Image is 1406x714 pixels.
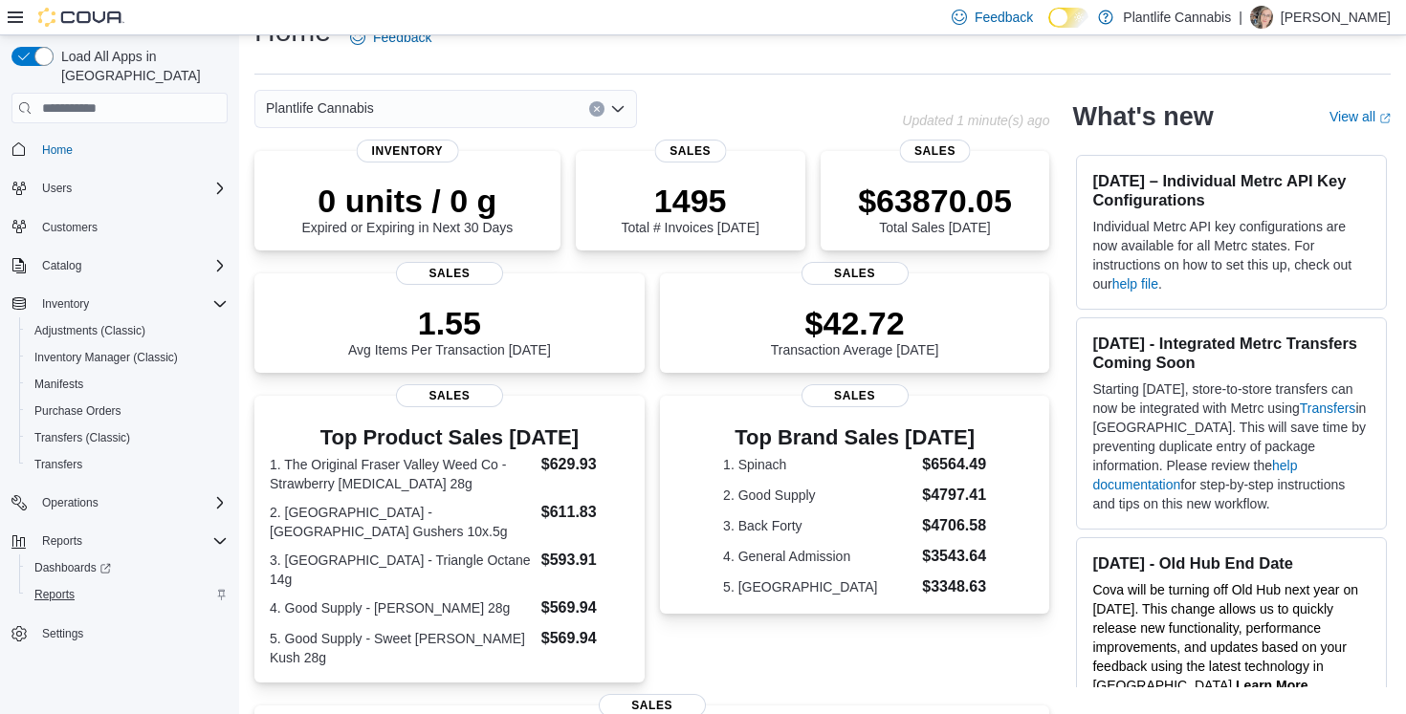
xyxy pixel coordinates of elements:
[27,373,228,396] span: Manifests
[1092,334,1371,372] h3: [DATE] - Integrated Metrc Transfers Coming Soon
[902,113,1049,128] p: Updated 1 minute(s) ago
[1048,8,1088,28] input: Dark Mode
[1379,113,1391,124] svg: External link
[922,484,986,507] dd: $4797.41
[1281,6,1391,29] p: [PERSON_NAME]
[373,28,431,47] span: Feedback
[922,453,986,476] dd: $6564.49
[589,101,604,117] button: Clear input
[301,182,513,220] p: 0 units / 0 g
[42,142,73,158] span: Home
[4,213,235,241] button: Customers
[541,596,629,619] dd: $569.94
[19,398,235,424] button: Purchase Orders
[42,258,81,273] span: Catalog
[270,455,534,493] dt: 1. The Original Fraser Valley Weed Co - Strawberry [MEDICAL_DATA] 28g
[858,182,1012,220] p: $63870.05
[4,175,235,202] button: Users
[27,556,119,579] a: Dashboards
[34,403,121,419] span: Purchase Orders
[38,8,124,27] img: Cova
[34,457,82,472] span: Transfers
[42,220,98,235] span: Customers
[723,426,986,449] h3: Top Brand Sales [DATE]
[27,583,228,606] span: Reports
[357,140,459,162] span: Inventory
[802,384,909,407] span: Sales
[27,426,228,449] span: Transfers (Classic)
[34,216,105,239] a: Customers
[34,430,130,445] span: Transfers (Classic)
[301,182,513,235] div: Expired or Expiring in Next 30 Days
[1092,553,1371,573] h3: [DATE] - Old Hub End Date
[270,551,534,589] dt: 3. [GEOGRAPHIC_DATA] - Triangle Octane 14g
[541,501,629,524] dd: $611.83
[4,528,235,554] button: Reports
[771,304,939,357] div: Transaction Average [DATE]
[342,18,439,56] a: Feedback
[621,182,758,220] p: 1495
[1112,276,1158,292] a: help file
[1072,101,1213,132] h2: What's new
[27,319,153,342] a: Adjustments (Classic)
[1048,28,1049,29] span: Dark Mode
[42,533,82,549] span: Reports
[34,621,228,645] span: Settings
[27,346,228,369] span: Inventory Manager (Classic)
[34,254,89,277] button: Catalog
[27,426,138,449] a: Transfers (Classic)
[19,317,235,344] button: Adjustments (Classic)
[723,486,914,505] dt: 2. Good Supply
[1092,171,1371,209] h3: [DATE] – Individual Metrc API Key Configurations
[27,453,90,476] a: Transfers
[4,619,235,647] button: Settings
[541,549,629,572] dd: $593.91
[34,177,79,200] button: Users
[27,583,82,606] a: Reports
[42,626,83,641] span: Settings
[922,575,986,598] dd: $3348.63
[27,556,228,579] span: Dashboards
[27,373,91,396] a: Manifests
[541,453,629,476] dd: $629.93
[19,371,235,398] button: Manifests
[396,384,503,407] span: Sales
[19,424,235,451] button: Transfers (Classic)
[34,350,178,365] span: Inventory Manager (Classic)
[34,530,90,552] button: Reports
[11,127,228,697] nav: Complex example
[621,182,758,235] div: Total # Invoices [DATE]
[858,182,1012,235] div: Total Sales [DATE]
[34,254,228,277] span: Catalog
[54,47,228,85] span: Load All Apps in [GEOGRAPHIC_DATA]
[348,304,551,342] p: 1.55
[19,581,235,608] button: Reports
[4,489,235,516] button: Operations
[922,514,986,537] dd: $4706.58
[654,140,726,162] span: Sales
[270,503,534,541] dt: 2. [GEOGRAPHIC_DATA] - [GEOGRAPHIC_DATA] Gushers 10x.5g
[1236,678,1307,693] a: Learn More
[34,560,111,575] span: Dashboards
[541,627,629,650] dd: $569.94
[42,181,72,196] span: Users
[348,304,551,357] div: Avg Items Per Transaction [DATE]
[1092,217,1371,293] p: Individual Metrc API key configurations are now available for all Metrc states. For instructions ...
[396,262,503,285] span: Sales
[1123,6,1231,29] p: Plantlife Cannabis
[610,101,626,117] button: Open list of options
[34,292,228,315] span: Inventory
[42,495,99,510] span: Operations
[270,426,629,449] h3: Top Product Sales [DATE]
[34,323,145,338] span: Adjustments (Classic)
[27,346,186,369] a: Inventory Manager (Classic)
[27,453,228,476] span: Transfers
[34,177,228,200] span: Users
[34,587,75,602] span: Reports
[1092,379,1371,513] p: Starting [DATE], store-to-store transfers can now be integrated with Metrc using in [GEOGRAPHIC_D...
[266,97,374,119] span: Plantlife Cannabis
[34,137,228,161] span: Home
[270,598,534,617] dt: 4. Good Supply - [PERSON_NAME] 28g
[34,292,97,315] button: Inventory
